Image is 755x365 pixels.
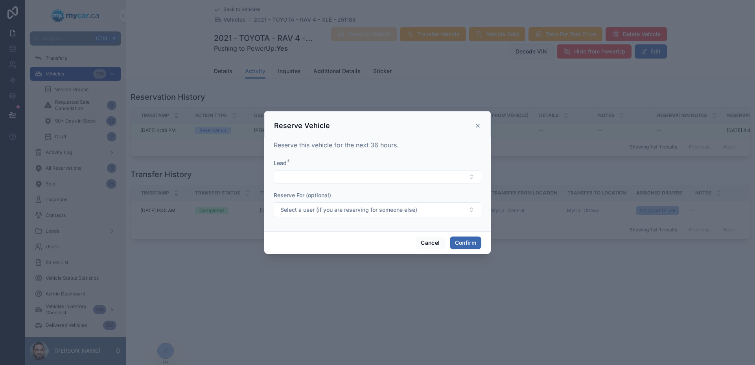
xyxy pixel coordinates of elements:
span: Reserve this vehicle for the next 36 hours. [274,141,399,149]
span: Lead [274,160,287,166]
button: Cancel [416,237,445,249]
button: Select Button [274,170,481,183]
span: Select a user (if you are reserving for someone else) [280,206,417,214]
button: Confirm [450,237,481,249]
span: Reserve For (optional) [274,192,331,198]
button: Select Button [274,202,481,217]
h3: Reserve Vehicle [274,121,330,130]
